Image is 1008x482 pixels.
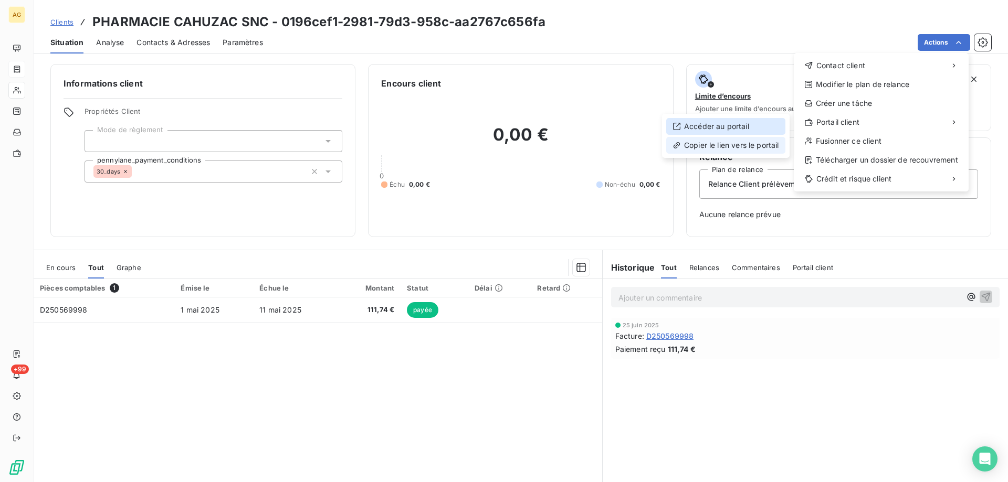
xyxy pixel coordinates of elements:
div: Créer une tâche [798,95,964,112]
div: Modifier le plan de relance [798,76,964,93]
span: Contact client [816,60,865,71]
span: Portail client [816,117,859,127]
div: Accéder au portail [666,118,785,135]
div: Fusionner ce client [798,133,964,149]
div: Copier le lien vers le portail [666,137,785,154]
span: Crédit et risque client [816,174,891,184]
div: Actions [794,53,969,191]
div: Télécharger un dossier de recouvrement [798,152,964,168]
